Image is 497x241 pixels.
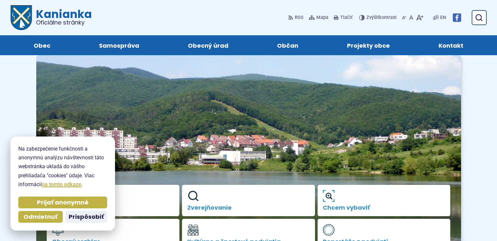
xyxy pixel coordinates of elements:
[69,213,104,221] span: Prispôsobiť
[99,35,139,55] span: Samospráva
[439,35,463,55] span: Kontakt
[10,5,92,30] a: Logo Kanianka, prejsť na domovskú stránku.
[316,14,328,22] span: Mapa
[323,204,445,211] span: Chcem vybaviť
[359,11,398,24] button: Zvýšiťkontrast
[421,35,481,55] a: Kontakt
[347,35,390,55] span: Projekty obce
[37,199,89,206] span: Prijať anonymné
[415,11,425,24] button: Zväčšiť veľkosť písma
[295,14,304,22] span: RSS
[340,15,353,21] span: Tlačiť
[439,14,447,22] a: EN
[259,35,316,55] a: Občan
[366,15,397,21] span: kontrast
[36,20,92,25] span: Oficiálne stránky
[65,211,107,223] button: Prispôsobiť
[366,15,379,20] span: Zvýšiť
[288,11,305,24] a: RSS
[42,181,81,187] a: na tomto odkaze
[318,185,451,216] a: Chcem vybaviť
[18,144,107,189] p: Na zabezpečenie funkčnosti a anonymnú analýzu návštevnosti táto webstránka ukladá do vášho prehli...
[10,5,32,30] img: Prejsť na domovskú stránku
[408,11,415,24] button: Nastaviť pôvodnú veľkosť písma
[170,35,246,55] a: Obecný úrad
[16,35,68,55] a: Obec
[307,11,330,24] a: Mapa
[440,14,446,22] span: EN
[18,197,107,208] button: Prijať anonymné
[182,185,315,216] a: Zverejňovanie
[453,13,461,22] img: Prejsť na Facebook stránku
[187,204,310,211] span: Zverejňovanie
[24,213,58,221] span: Odmietnuť
[332,11,354,24] button: Tlačiť
[81,35,157,55] a: Samospráva
[32,8,92,25] h1: Kanianka
[401,11,408,24] button: Zmenšiť veľkosť písma
[188,35,228,55] span: Obecný úrad
[18,211,63,223] button: Odmietnuť
[277,35,298,55] span: Občan
[34,35,50,55] span: Obec
[329,35,408,55] a: Projekty obce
